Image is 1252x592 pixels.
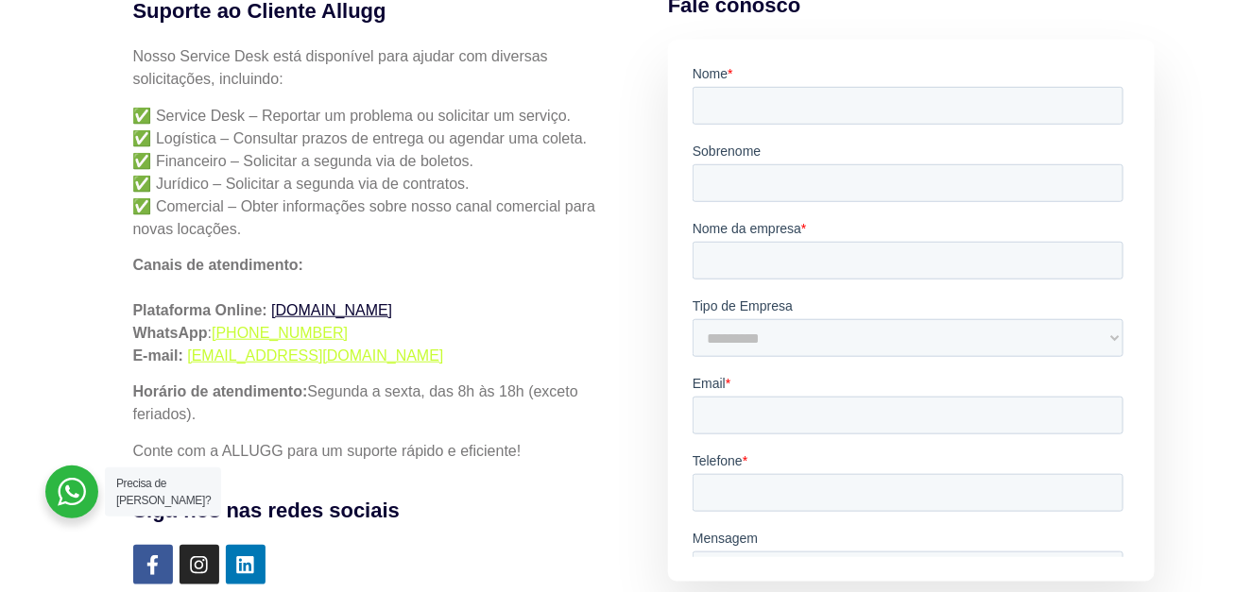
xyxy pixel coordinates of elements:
[187,347,443,364] a: [EMAIL_ADDRESS][DOMAIN_NAME]
[133,257,303,273] strong: Canais de atendimento:
[133,45,613,91] p: Nosso Service Desk está disponível para ajudar com diversas solicitações, incluindo:
[212,325,348,341] a: [PHONE_NUMBER]
[133,254,613,367] p: :
[1158,501,1252,592] iframe: Chat Widget
[133,383,308,399] strong: Horário de atendimento:
[133,495,613,526] h4: Siga-nos nas redes sociais
[271,302,392,318] a: [DOMAIN_NAME]
[133,347,183,364] strong: E-mail:
[133,105,613,241] p: ✅ Service Desk – Reportar um problema ou solicitar um serviço. ✅ Logística – Consultar prazos de ...
[133,302,267,318] strong: Plataforma Online:
[116,477,211,507] span: Precisa de [PERSON_NAME]?
[1158,501,1252,592] div: Widget de chat
[133,325,208,341] strong: WhatsApp
[693,64,1131,557] iframe: Form 0
[133,440,613,463] p: Conte com a ALLUGG para um suporte rápido e eficiente!
[133,381,613,426] p: Segunda a sexta, das 8h às 18h (exceto feriados).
